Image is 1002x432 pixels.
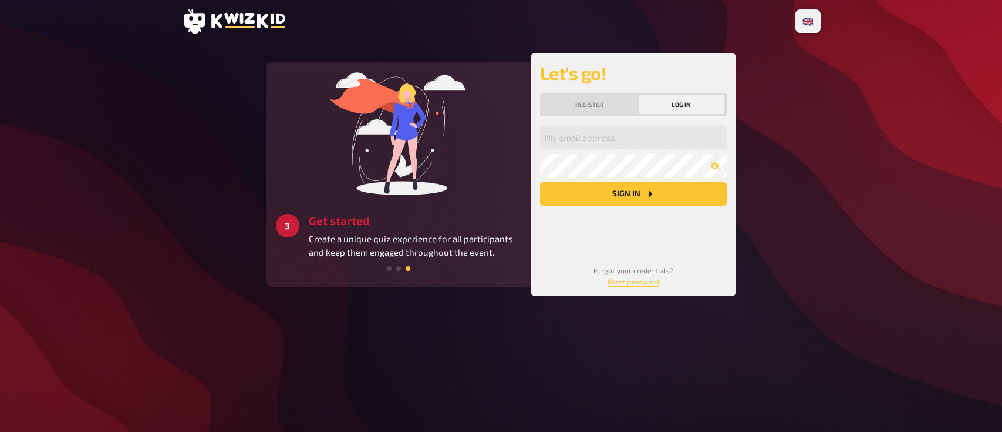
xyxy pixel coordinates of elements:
img: start [311,72,487,195]
a: Reset password [608,277,659,286]
div: 3 [276,214,299,237]
h2: Let's go! [540,62,727,83]
input: My email address [540,126,727,149]
p: Create a unique quiz experience for all participants and keep them engaged throughout the event. [309,232,521,259]
button: Log in [639,95,724,114]
small: Forgot your credentials? [593,266,673,286]
button: Register [542,95,637,114]
li: 🇬🇧 [798,12,818,31]
h3: Get started [309,214,521,227]
button: Sign in [540,182,727,206]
